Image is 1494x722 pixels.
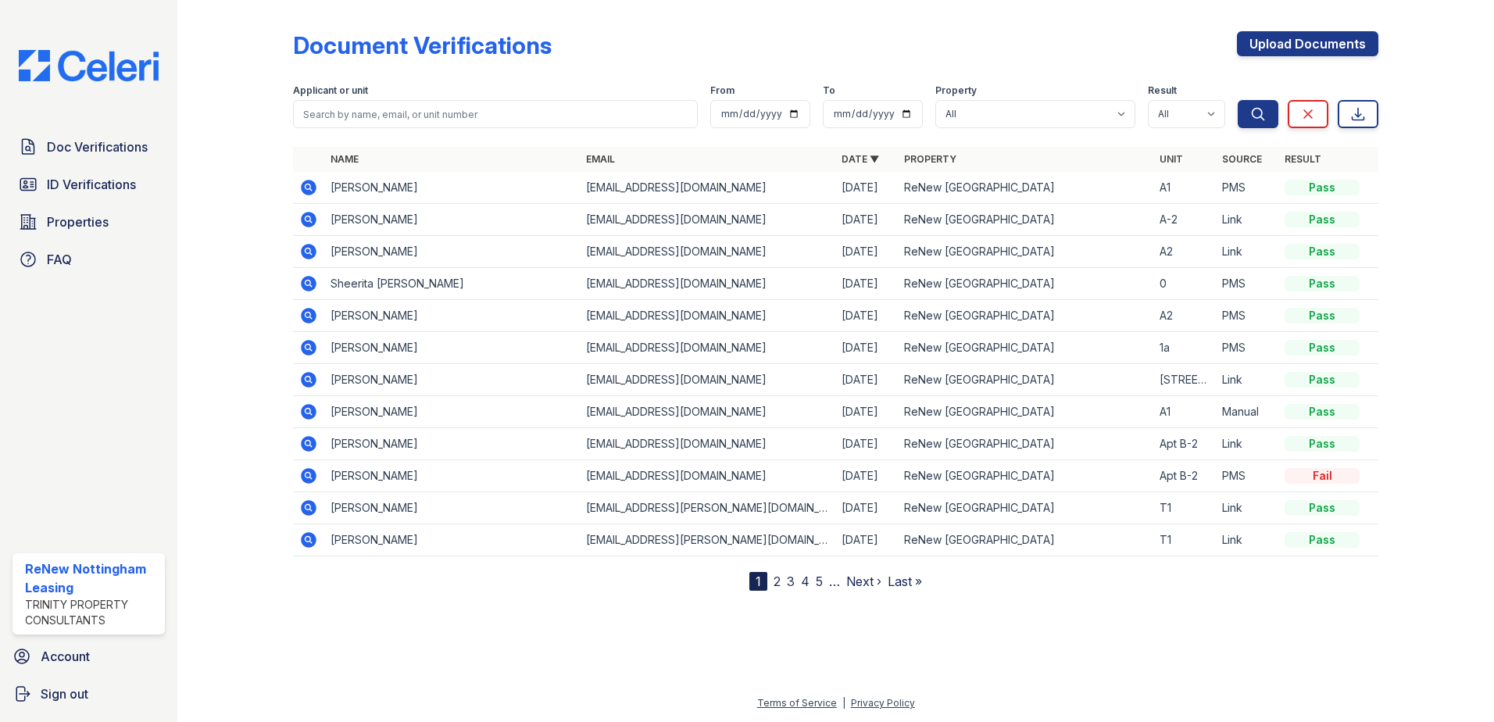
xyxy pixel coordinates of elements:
[324,396,580,428] td: [PERSON_NAME]
[835,460,898,492] td: [DATE]
[324,172,580,204] td: [PERSON_NAME]
[1216,396,1278,428] td: Manual
[1153,492,1216,524] td: T1
[710,84,734,97] label: From
[47,250,72,269] span: FAQ
[904,153,956,165] a: Property
[324,268,580,300] td: Sheerita [PERSON_NAME]
[835,300,898,332] td: [DATE]
[1216,460,1278,492] td: PMS
[1216,172,1278,204] td: PMS
[324,332,580,364] td: [PERSON_NAME]
[1216,300,1278,332] td: PMS
[1153,460,1216,492] td: Apt B-2
[823,84,835,97] label: To
[1153,268,1216,300] td: 0
[1148,84,1177,97] label: Result
[1285,276,1360,291] div: Pass
[835,364,898,396] td: [DATE]
[13,131,165,163] a: Doc Verifications
[580,300,835,332] td: [EMAIL_ADDRESS][DOMAIN_NAME]
[1153,300,1216,332] td: A2
[1153,396,1216,428] td: A1
[1216,428,1278,460] td: Link
[1285,404,1360,420] div: Pass
[47,175,136,194] span: ID Verifications
[293,100,698,128] input: Search by name, email, or unit number
[331,153,359,165] a: Name
[6,50,171,81] img: CE_Logo_Blue-a8612792a0a2168367f1c8372b55b34899dd931a85d93a1a3d3e32e68fde9ad4.png
[898,204,1153,236] td: ReNew [GEOGRAPHIC_DATA]
[324,492,580,524] td: [PERSON_NAME]
[580,492,835,524] td: [EMAIL_ADDRESS][PERSON_NAME][DOMAIN_NAME]
[6,678,171,709] a: Sign out
[835,332,898,364] td: [DATE]
[1153,332,1216,364] td: 1a
[1285,500,1360,516] div: Pass
[1285,532,1360,548] div: Pass
[580,524,835,556] td: [EMAIL_ADDRESS][PERSON_NAME][DOMAIN_NAME]
[1153,524,1216,556] td: T1
[1285,308,1360,323] div: Pass
[816,574,823,589] a: 5
[1153,204,1216,236] td: A-2
[898,492,1153,524] td: ReNew [GEOGRAPHIC_DATA]
[6,641,171,672] a: Account
[898,364,1153,396] td: ReNew [GEOGRAPHIC_DATA]
[41,684,88,703] span: Sign out
[1285,340,1360,356] div: Pass
[774,574,781,589] a: 2
[801,574,810,589] a: 4
[842,153,879,165] a: Date ▼
[47,213,109,231] span: Properties
[580,268,835,300] td: [EMAIL_ADDRESS][DOMAIN_NAME]
[1153,364,1216,396] td: [STREET_ADDRESS] Unit# A-2
[25,597,159,628] div: Trinity Property Consultants
[842,697,845,709] div: |
[757,697,837,709] a: Terms of Service
[835,204,898,236] td: [DATE]
[580,428,835,460] td: [EMAIL_ADDRESS][DOMAIN_NAME]
[1285,468,1360,484] div: Fail
[749,572,767,591] div: 1
[1153,172,1216,204] td: A1
[580,236,835,268] td: [EMAIL_ADDRESS][DOMAIN_NAME]
[898,396,1153,428] td: ReNew [GEOGRAPHIC_DATA]
[898,332,1153,364] td: ReNew [GEOGRAPHIC_DATA]
[1216,204,1278,236] td: Link
[1216,332,1278,364] td: PMS
[835,236,898,268] td: [DATE]
[324,524,580,556] td: [PERSON_NAME]
[1153,428,1216,460] td: Apt B-2
[13,206,165,238] a: Properties
[580,332,835,364] td: [EMAIL_ADDRESS][DOMAIN_NAME]
[580,204,835,236] td: [EMAIL_ADDRESS][DOMAIN_NAME]
[25,559,159,597] div: ReNew Nottingham Leasing
[851,697,915,709] a: Privacy Policy
[1216,364,1278,396] td: Link
[1222,153,1262,165] a: Source
[324,460,580,492] td: [PERSON_NAME]
[293,84,368,97] label: Applicant or unit
[898,268,1153,300] td: ReNew [GEOGRAPHIC_DATA]
[586,153,615,165] a: Email
[1216,268,1278,300] td: PMS
[835,172,898,204] td: [DATE]
[835,428,898,460] td: [DATE]
[47,138,148,156] span: Doc Verifications
[835,524,898,556] td: [DATE]
[324,204,580,236] td: [PERSON_NAME]
[324,428,580,460] td: [PERSON_NAME]
[1216,524,1278,556] td: Link
[13,169,165,200] a: ID Verifications
[1216,492,1278,524] td: Link
[835,268,898,300] td: [DATE]
[898,236,1153,268] td: ReNew [GEOGRAPHIC_DATA]
[1216,236,1278,268] td: Link
[787,574,795,589] a: 3
[898,460,1153,492] td: ReNew [GEOGRAPHIC_DATA]
[898,172,1153,204] td: ReNew [GEOGRAPHIC_DATA]
[13,244,165,275] a: FAQ
[580,364,835,396] td: [EMAIL_ADDRESS][DOMAIN_NAME]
